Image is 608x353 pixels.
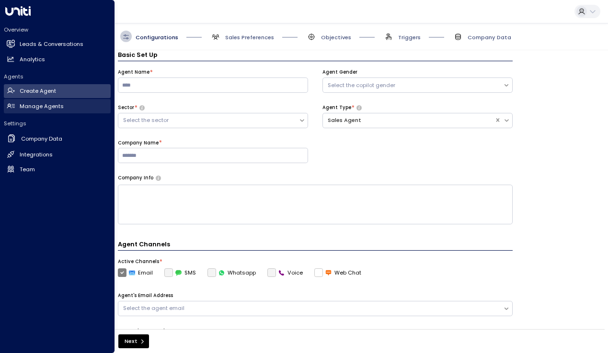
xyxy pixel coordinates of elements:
[123,116,294,124] div: Select the sector
[118,104,134,111] label: Sector
[164,268,196,277] label: SMS
[321,33,351,41] span: Objectives
[118,140,159,146] label: Company Name
[123,304,499,312] div: Select the agent email
[20,40,83,48] h2: Leads & Conversations
[164,268,196,277] div: To activate this channel, please go to the Integrations page
[314,268,361,277] label: Web Chat
[4,37,111,52] a: Leads & Conversations
[322,69,357,76] label: Agent Gender
[118,268,153,277] label: Email
[328,116,490,124] div: Sales Agent
[322,104,351,111] label: Agent Type
[139,105,145,110] button: Select whether your copilot will handle inquiries directly from leads or from brokers representin...
[356,105,362,110] button: Select whether your copilot will handle inquiries directly from leads or from brokers representin...
[4,52,111,66] a: Analytics
[4,162,111,176] a: Team
[118,334,149,348] button: Next
[328,81,499,89] div: Select the copilot gender
[118,258,159,265] label: Active Channels
[118,240,513,251] h4: Agent Channels
[20,165,35,174] h2: Team
[4,120,111,127] h2: Settings
[21,135,62,143] h2: Company Data
[4,147,111,162] a: Integrations
[20,151,53,159] h2: Integrations
[20,87,56,95] h2: Create Agent
[468,33,511,41] span: Company Data
[267,268,303,277] div: To activate this channel, please go to the Integrations page
[4,73,111,80] h2: Agents
[118,328,171,334] label: Agent Phone Number
[118,292,173,299] label: Agent's Email Address
[225,33,274,41] span: Sales Preferences
[4,99,111,113] a: Manage Agents
[118,175,153,181] label: Company Info
[4,26,111,33] h2: Overview
[136,33,178,41] span: Configurations
[207,268,256,277] div: To activate this channel, please go to the Integrations page
[20,102,64,110] h2: Manage Agents
[267,268,303,277] label: Voice
[20,55,45,64] h2: Analytics
[118,50,513,61] h3: Basic Set Up
[118,69,149,76] label: Agent Name
[207,268,256,277] label: Whatsapp
[4,84,111,99] a: Create Agent
[156,176,161,180] button: Provide a brief overview of your company, including your industry, products or services, and any ...
[4,131,111,147] a: Company Data
[398,33,421,41] span: Triggers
